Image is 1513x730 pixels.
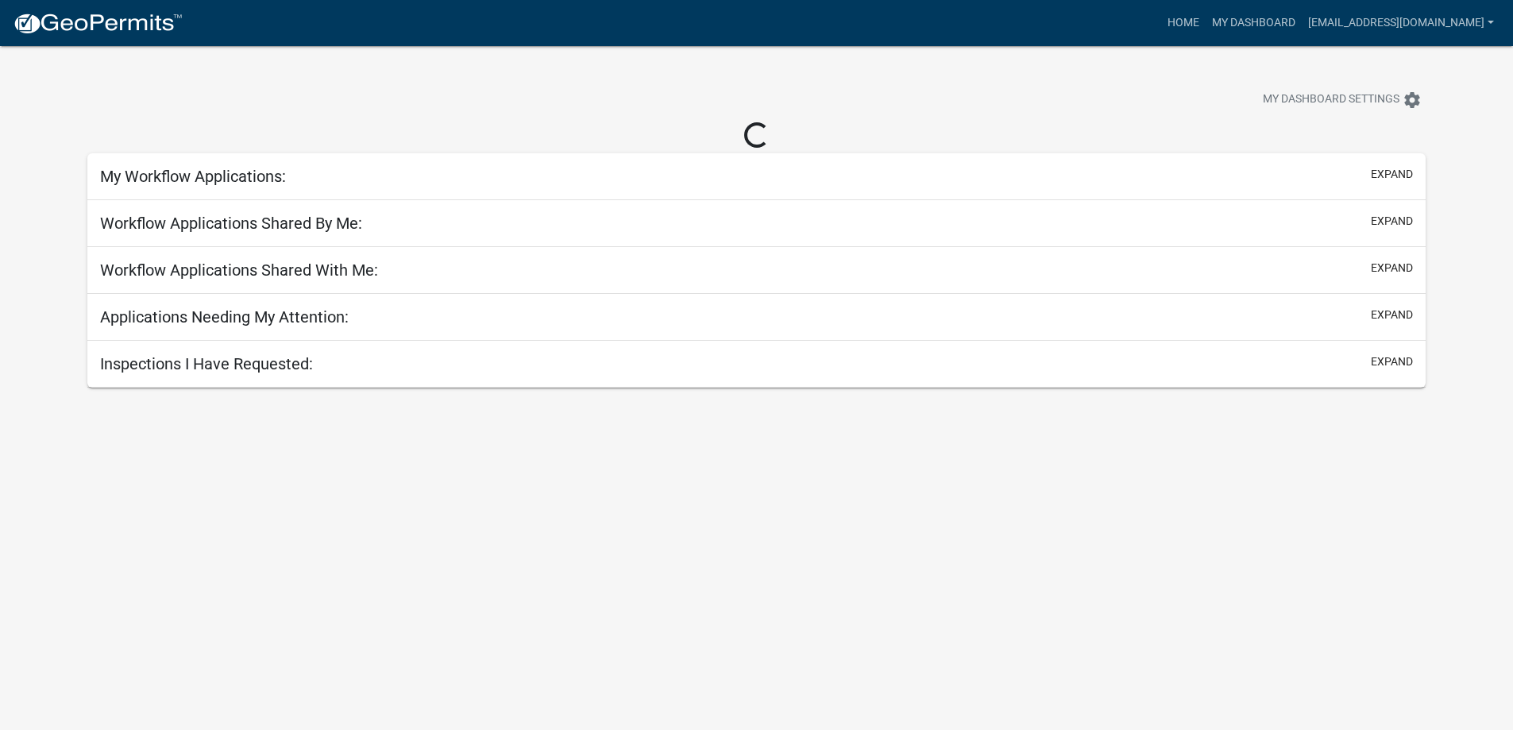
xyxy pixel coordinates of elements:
[1371,353,1413,370] button: expand
[1263,91,1399,110] span: My Dashboard Settings
[1302,8,1500,38] a: [EMAIL_ADDRESS][DOMAIN_NAME]
[1371,166,1413,183] button: expand
[1403,91,1422,110] i: settings
[1371,260,1413,276] button: expand
[1371,213,1413,230] button: expand
[100,307,349,326] h5: Applications Needing My Attention:
[100,214,362,233] h5: Workflow Applications Shared By Me:
[1161,8,1206,38] a: Home
[100,261,378,280] h5: Workflow Applications Shared With Me:
[100,354,313,373] h5: Inspections I Have Requested:
[1250,84,1434,115] button: My Dashboard Settingssettings
[1206,8,1302,38] a: My Dashboard
[1371,307,1413,323] button: expand
[100,167,286,186] h5: My Workflow Applications:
